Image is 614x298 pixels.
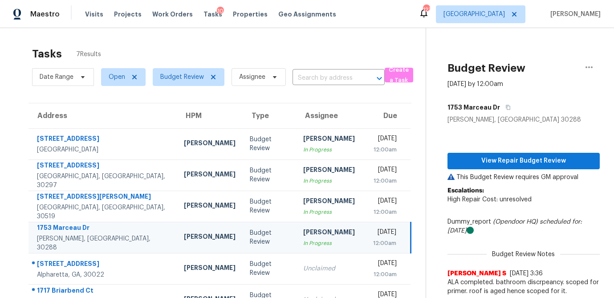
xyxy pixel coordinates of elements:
[303,208,355,216] div: In Progress
[369,134,397,145] div: [DATE]
[250,166,289,184] div: Budget Review
[250,135,289,153] div: Budget Review
[184,263,236,274] div: [PERSON_NAME]
[37,134,170,145] div: [STREET_ADDRESS]
[303,145,355,154] div: In Progress
[447,217,600,235] div: Dummy_report
[447,64,525,73] h2: Budget Review
[443,10,505,19] span: [GEOGRAPHIC_DATA]
[37,223,170,234] div: 1753 Marceau Dr
[303,228,355,239] div: [PERSON_NAME]
[369,145,397,154] div: 12:00am
[239,73,265,82] span: Assignee
[160,73,204,82] span: Budget Review
[32,49,62,58] h2: Tasks
[217,7,224,16] div: 10
[369,259,397,270] div: [DATE]
[447,103,500,112] h5: 1753 Marceau Dr
[373,72,386,85] button: Open
[303,196,355,208] div: [PERSON_NAME]
[369,176,397,185] div: 12:00am
[423,5,429,14] div: 123
[30,10,60,19] span: Maestro
[547,10,601,19] span: [PERSON_NAME]
[278,10,336,19] span: Geo Assignments
[37,203,170,221] div: [GEOGRAPHIC_DATA], [GEOGRAPHIC_DATA], 30519
[85,10,103,19] span: Visits
[109,73,125,82] span: Open
[385,68,413,82] button: Create a Task
[28,103,177,128] th: Address
[362,103,411,128] th: Due
[184,232,236,243] div: [PERSON_NAME]
[487,250,560,259] span: Budget Review Notes
[455,155,593,167] span: View Repair Budget Review
[152,10,193,19] span: Work Orders
[447,196,532,203] span: High Repair Cost: unresolved
[389,65,409,86] span: Create a Task
[293,71,360,85] input: Search by address
[37,192,170,203] div: [STREET_ADDRESS][PERSON_NAME]
[369,270,397,279] div: 12:00am
[250,260,289,278] div: Budget Review
[369,239,396,248] div: 12:00am
[243,103,296,128] th: Type
[114,10,142,19] span: Projects
[37,270,170,279] div: Alpharetta, GA, 30022
[447,80,503,89] div: [DATE] by 12:00am
[37,145,170,154] div: [GEOGRAPHIC_DATA]
[493,219,538,225] i: (Opendoor HQ)
[510,270,543,277] span: [DATE] 3:36
[76,50,101,59] span: 7 Results
[296,103,362,128] th: Assignee
[369,208,397,216] div: 12:00am
[303,165,355,176] div: [PERSON_NAME]
[250,229,289,246] div: Budget Review
[369,228,396,239] div: [DATE]
[447,173,600,182] p: This Budget Review requires GM approval
[303,134,355,145] div: [PERSON_NAME]
[447,219,582,234] i: scheduled for: [DATE]
[177,103,243,128] th: HPM
[184,170,236,181] div: [PERSON_NAME]
[233,10,268,19] span: Properties
[447,188,484,194] b: Escalations:
[184,201,236,212] div: [PERSON_NAME]
[500,99,512,115] button: Copy Address
[369,165,397,176] div: [DATE]
[37,259,170,270] div: [STREET_ADDRESS]
[37,286,170,297] div: 1717 Briarbend Ct
[303,176,355,185] div: In Progress
[369,196,397,208] div: [DATE]
[37,172,170,190] div: [GEOGRAPHIC_DATA], [GEOGRAPHIC_DATA], 30297
[37,234,170,252] div: [PERSON_NAME], [GEOGRAPHIC_DATA], 30288
[447,278,600,296] span: ALA completed. bathroom discrpeancy. scoped for primer. roof is aged hence scoped for it.
[37,161,170,172] div: [STREET_ADDRESS]
[303,239,355,248] div: In Progress
[303,264,355,273] div: Unclaimed
[447,153,600,169] button: View Repair Budget Review
[203,11,222,17] span: Tasks
[40,73,73,82] span: Date Range
[250,197,289,215] div: Budget Review
[447,269,506,278] span: [PERSON_NAME] S
[184,139,236,150] div: [PERSON_NAME]
[447,115,600,124] div: [PERSON_NAME], [GEOGRAPHIC_DATA] 30288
